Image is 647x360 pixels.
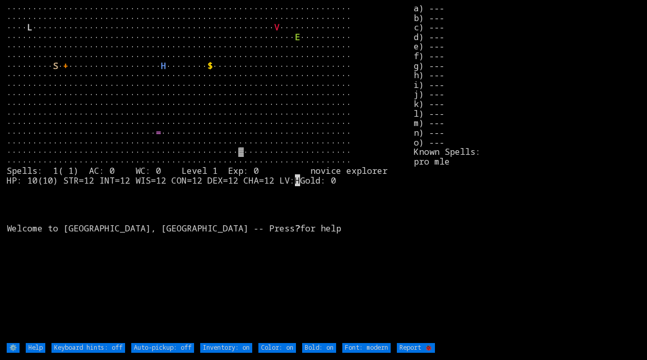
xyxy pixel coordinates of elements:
[295,174,300,186] mark: H
[342,343,391,353] input: Font: modern
[414,4,640,342] stats: a) --- b) --- c) --- d) --- e) --- f) --- g) --- h) --- i) --- j) --- k) --- l) --- m) --- n) ---...
[397,343,435,353] input: Report 🐞
[258,343,296,353] input: Color: on
[7,343,20,353] input: ⚙️
[295,31,300,43] font: E
[53,60,58,71] font: S
[63,60,68,71] font: +
[274,21,279,33] font: V
[51,343,125,353] input: Keyboard hints: off
[7,4,414,342] larn: ··································································· ·····························...
[27,21,32,33] font: L
[207,60,213,71] font: $
[161,60,166,71] font: H
[26,343,45,353] input: Help
[295,222,300,234] b: ?
[156,127,161,138] font: =
[302,343,336,353] input: Bold: on
[200,343,252,353] input: Inventory: on
[131,343,194,353] input: Auto-pickup: off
